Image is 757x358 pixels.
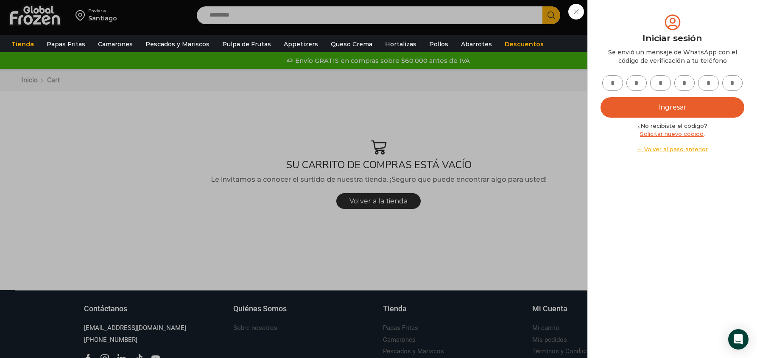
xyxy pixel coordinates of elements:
[218,36,275,52] a: Pulpa de Frutas
[7,36,38,52] a: Tienda
[94,36,137,52] a: Camarones
[141,36,214,52] a: Pescados y Mariscos
[640,130,704,137] a: Solicitar nuevo código
[381,36,421,52] a: Hortalizas
[500,36,548,52] a: Descuentos
[457,36,496,52] a: Abarrotes
[327,36,377,52] a: Queso Crema
[601,122,744,153] div: ¿No recibiste el código? .
[601,97,744,118] button: Ingresar
[728,329,749,350] div: Open Intercom Messenger
[601,32,744,45] div: Iniciar sesión
[425,36,453,52] a: Pollos
[663,13,682,32] img: tabler-icon-user-circle.svg
[601,48,744,65] div: Se envió un mensaje de WhatsApp con el código de verificación a tu teléfono
[601,145,744,153] a: ← Volver al paso anterior
[42,36,89,52] a: Papas Fritas
[279,36,322,52] a: Appetizers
